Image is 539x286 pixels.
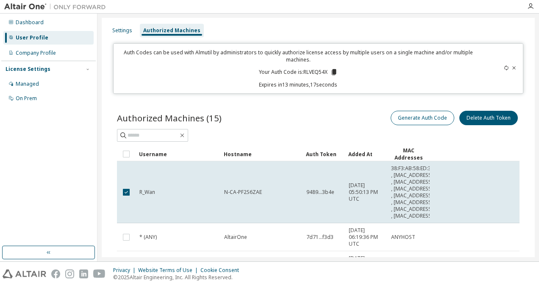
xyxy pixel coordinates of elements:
[16,81,39,87] div: Managed
[200,267,244,274] div: Cookie Consent
[113,274,244,281] p: © 2025 Altair Engineering, Inc. All Rights Reserved.
[143,27,200,34] div: Authorized Machines
[119,81,478,88] p: Expires in 13 minutes, 17 seconds
[391,147,426,161] div: MAC Addresses
[259,68,338,76] p: Your Auth Code is: RLVEQ54X
[224,234,247,241] span: AltairOne
[117,112,222,124] span: Authorized Machines (15)
[306,147,342,161] div: Auth Token
[224,189,262,196] span: N-CA-PF2S6ZAE
[16,50,56,56] div: Company Profile
[6,66,50,73] div: License Settings
[16,19,44,26] div: Dashboard
[348,147,384,161] div: Added At
[138,267,200,274] div: Website Terms of Use
[119,49,478,63] p: Auth Codes can be used with Almutil by administrators to quickly authorize license access by mult...
[51,269,60,278] img: facebook.svg
[79,269,88,278] img: linkedin.svg
[139,234,157,241] span: * (ANY)
[306,234,333,241] span: 7d71...f3d3
[65,269,74,278] img: instagram.svg
[4,3,110,11] img: Altair One
[349,182,383,202] span: [DATE] 05:50:13 PM UTC
[139,189,155,196] span: R_Wan
[93,269,106,278] img: youtube.svg
[16,95,37,102] div: On Prem
[306,189,334,196] span: 9489...3b4e
[113,267,138,274] div: Privacy
[224,147,299,161] div: Hostname
[139,147,217,161] div: Username
[391,165,433,219] span: 38:F3:AB:58:ED:3E , [MAC_ADDRESS] , [MAC_ADDRESS] , [MAC_ADDRESS] , [MAC_ADDRESS] , [MAC_ADDRESS]...
[391,111,454,125] button: Generate Auth Code
[349,227,383,247] span: [DATE] 06:19:36 PM UTC
[349,255,383,275] span: [DATE] 06:14:23 PM UTC
[16,34,48,41] div: User Profile
[459,111,518,125] button: Delete Auth Token
[391,234,415,241] span: ANYHOST
[3,269,46,278] img: altair_logo.svg
[112,27,132,34] div: Settings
